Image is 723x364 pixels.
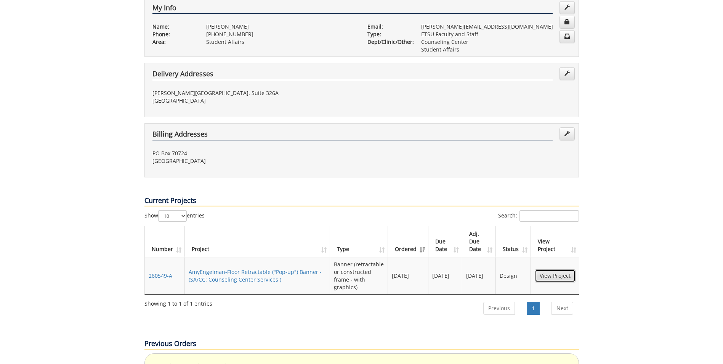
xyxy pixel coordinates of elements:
input: Search: [519,210,579,222]
h4: Billing Addresses [152,130,553,140]
a: Next [551,302,573,315]
th: Ordered: activate to sort column ascending [388,226,428,257]
p: [PERSON_NAME] [206,23,356,31]
th: Due Date: activate to sort column ascending [428,226,462,257]
th: Adj. Due Date: activate to sort column ascending [462,226,496,257]
p: Current Projects [144,196,579,206]
a: AmyEngelman-Floor Retractable ("Pop-up") Banner - (SA/CC: Counseling Center Services ) [189,268,322,283]
th: View Project: activate to sort column ascending [531,226,579,257]
p: Area: [152,38,195,46]
td: Design [496,257,531,294]
a: Change Communication Preferences [559,30,575,43]
a: Edit Addresses [559,67,575,80]
a: 1 [527,302,540,315]
th: Number: activate to sort column ascending [145,226,185,257]
th: Type: activate to sort column ascending [330,226,388,257]
a: Previous [483,302,515,315]
p: Counseling Center [421,38,571,46]
p: [PERSON_NAME][GEOGRAPHIC_DATA], Suite 326A [152,89,356,97]
th: Status: activate to sort column ascending [496,226,531,257]
a: View Project [535,269,576,282]
label: Search: [498,210,579,222]
p: [GEOGRAPHIC_DATA] [152,157,356,165]
p: Name: [152,23,195,31]
a: Change Password [559,16,575,29]
h4: Delivery Addresses [152,70,553,80]
p: Previous Orders [144,339,579,350]
p: [PHONE_NUMBER] [206,31,356,38]
div: Showing 1 to 1 of 1 entries [144,297,212,308]
a: Edit Addresses [559,127,575,140]
h4: My Info [152,4,553,14]
td: [DATE] [462,257,496,294]
th: Project: activate to sort column ascending [185,226,330,257]
p: ETSU Faculty and Staff [421,31,571,38]
td: [DATE] [388,257,428,294]
td: Banner (retractable or constructed frame - with graphics) [330,257,388,294]
a: Edit Info [559,1,575,14]
p: Dept/Clinic/Other: [367,38,410,46]
p: Phone: [152,31,195,38]
select: Showentries [158,210,187,222]
p: [GEOGRAPHIC_DATA] [152,97,356,105]
p: Email: [367,23,410,31]
p: PO Box 70724 [152,150,356,157]
a: 260549-A [149,272,172,279]
td: [DATE] [428,257,462,294]
p: [PERSON_NAME][EMAIL_ADDRESS][DOMAIN_NAME] [421,23,571,31]
p: Student Affairs [206,38,356,46]
label: Show entries [144,210,205,222]
p: Student Affairs [421,46,571,53]
p: Type: [367,31,410,38]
